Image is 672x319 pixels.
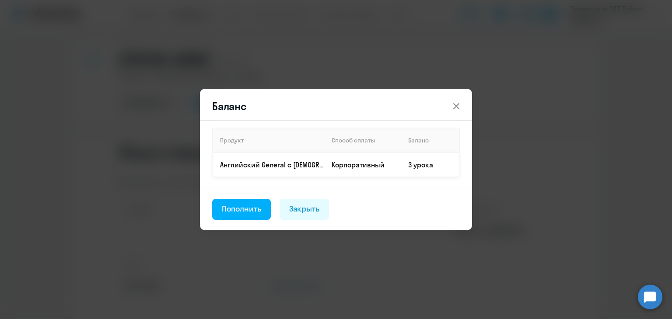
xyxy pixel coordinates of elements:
[401,153,459,177] td: 3 урока
[401,128,459,153] th: Баланс
[289,203,320,215] div: Закрыть
[280,199,329,220] button: Закрыть
[325,153,401,177] td: Корпоративный
[325,128,401,153] th: Способ оплаты
[200,99,472,113] header: Баланс
[220,160,324,170] p: Английский General с [DEMOGRAPHIC_DATA] преподавателем
[212,199,271,220] button: Пополнить
[222,203,261,215] div: Пополнить
[213,128,325,153] th: Продукт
